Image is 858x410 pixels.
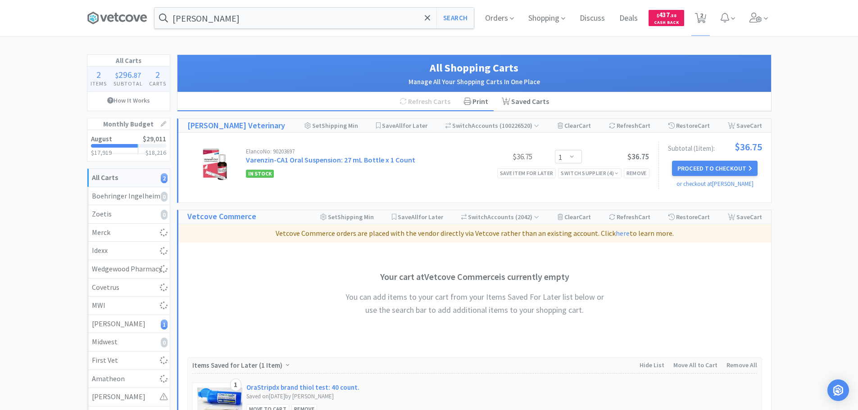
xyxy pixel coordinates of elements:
h4: Subtotal [110,79,146,88]
span: Cart [750,122,762,130]
span: 1 Item [261,361,280,369]
span: $29,011 [143,135,166,143]
span: Cart [638,122,650,130]
div: Print [457,92,495,111]
div: Shipping Min [320,210,374,224]
a: [PERSON_NAME] Veterinary [187,119,285,132]
span: ( 2042 ) [514,213,539,221]
span: Cart [698,213,710,221]
div: Refresh [609,210,650,224]
span: Cart [750,213,762,221]
h3: $ [145,149,166,156]
div: Accounts [461,210,540,224]
div: Save [728,119,762,132]
a: Midwest0 [87,333,170,351]
span: $17,919 [91,149,112,157]
div: Clear [558,119,591,132]
span: $ [657,13,659,18]
h1: All Carts [87,55,170,67]
a: First Vet [87,351,170,370]
span: Save for Later [382,122,427,130]
span: All [395,122,403,130]
span: Switch [468,213,487,221]
a: 2 [691,15,710,23]
h2: August [91,135,112,142]
a: or checkout at [PERSON_NAME] [676,180,754,188]
h2: Manage All Your Shopping Carts In One Place [186,77,762,87]
div: [PERSON_NAME] [92,318,165,330]
div: Covetrus [92,282,165,293]
div: [PERSON_NAME] [92,391,165,403]
a: [PERSON_NAME] [87,388,170,406]
a: [PERSON_NAME]1 [87,315,170,333]
input: Search by item, sku, manufacturer, ingredient, size... [154,8,474,28]
span: 296 [118,69,132,80]
a: Wedgewood Pharmacy [87,260,170,279]
a: All Carts2 [87,169,170,187]
button: Proceed to Checkout [672,161,758,176]
span: $36.75 [735,142,762,152]
div: Clear [558,210,591,224]
h1: Monthly Budget [87,118,170,130]
div: Shipping Min [304,119,358,132]
span: Set [312,122,322,130]
div: Accounts [445,119,540,132]
a: Merck [87,224,170,242]
span: Hide List [640,361,664,369]
div: Save item for later [497,168,556,178]
div: . [110,70,146,79]
a: Saved Carts [495,92,556,111]
img: ff8b0d04288d4b2e9ae6547c0ccab743_591177.jpeg [200,149,231,180]
span: Save for Later [398,213,443,221]
span: Cart [638,213,650,221]
div: Boehringer Ingelheim [92,190,165,202]
h4: You can add items to your cart from your Items Saved For Later list below or use the search bar t... [340,291,610,317]
div: Subtotal ( 1 item ): [668,142,762,152]
i: 0 [161,192,168,202]
span: 2 [96,69,101,80]
span: Cart [579,213,591,221]
span: All [411,213,418,221]
span: 2 [155,69,160,80]
div: Idexx [92,245,165,257]
div: Restore [668,210,710,224]
span: . 58 [670,13,676,18]
a: Amatheon [87,370,170,388]
span: Set [328,213,337,221]
strong: All Carts [92,173,118,182]
a: OraStripdx brand thiol test: 40 count. [246,383,359,392]
div: Remove [624,168,649,178]
span: 18,216 [149,149,166,157]
span: ( 100226520 ) [498,122,539,130]
h3: Your cart at Vetcove Commerce is currently empty [340,270,610,284]
h4: Carts [146,79,170,88]
span: 437 [657,10,676,19]
span: Cart [698,122,710,130]
a: Boehringer Ingelheim0 [87,187,170,206]
a: Deals [616,14,641,23]
i: 0 [161,210,168,220]
a: How It Works [87,92,170,109]
div: $36.75 [465,151,532,162]
button: Search [436,8,474,28]
a: Varenzin-CA1 Oral Suspension: 27 mL Bottle x 1 Count [246,155,415,164]
div: Switch Supplier ( 4 ) [561,169,618,177]
span: Cart [579,122,591,130]
a: MWI [87,297,170,315]
a: here [616,229,630,238]
div: Refresh [609,119,650,132]
div: Midwest [92,336,165,348]
a: Idexx [87,242,170,260]
span: In Stock [246,170,274,178]
span: Remove All [726,361,757,369]
div: Zoetis [92,208,165,220]
div: Merck [92,227,165,239]
p: Vetcove Commerce orders are placed with the vendor directly via Vetcove rather than an existing a... [182,228,767,239]
a: Zoetis0 [87,205,170,224]
span: Switch [452,122,472,130]
div: Open Intercom Messenger [827,379,849,401]
i: 1 [161,320,168,329]
div: Save [728,210,762,224]
h4: Items [87,79,110,88]
div: Wedgewood Pharmacy [92,263,165,275]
